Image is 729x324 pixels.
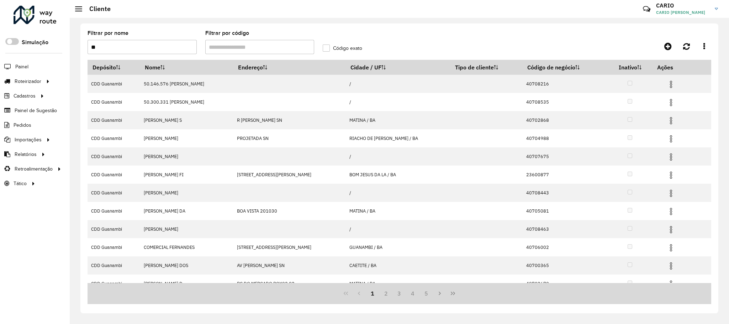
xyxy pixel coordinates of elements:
[639,1,654,17] a: Contato Rápido
[523,129,608,147] td: 40704988
[14,92,36,100] span: Cadastros
[15,136,42,143] span: Importações
[345,166,450,184] td: BOM JESUS DA LA / BA
[523,111,608,129] td: 40702868
[523,202,608,220] td: 40705081
[345,111,450,129] td: MATINA / BA
[653,60,695,75] th: Ações
[88,220,140,238] td: CDD Guanambi
[140,60,233,75] th: Nome
[88,60,140,75] th: Depósito
[140,147,233,166] td: [PERSON_NAME]
[88,29,128,37] label: Filtrar por nome
[345,238,450,256] td: GUANAMBI / BA
[14,180,27,187] span: Tático
[523,238,608,256] td: 40706002
[345,202,450,220] td: MATINA / BA
[88,129,140,147] td: CDD Guanambi
[140,166,233,184] td: [PERSON_NAME] FI
[366,287,379,300] button: 1
[233,166,346,184] td: [STREET_ADDRESS][PERSON_NAME]
[656,9,709,16] span: CARIO [PERSON_NAME]
[88,147,140,166] td: CDD Guanambi
[15,151,37,158] span: Relatórios
[15,78,41,85] span: Roteirizador
[393,287,406,300] button: 3
[446,287,460,300] button: Last Page
[523,60,608,75] th: Código de negócio
[14,121,31,129] span: Pedidos
[140,111,233,129] td: [PERSON_NAME] S
[88,166,140,184] td: CDD Guanambi
[140,184,233,202] td: [PERSON_NAME]
[345,184,450,202] td: /
[233,60,346,75] th: Endereço
[345,75,450,93] td: /
[140,256,233,275] td: [PERSON_NAME] DOS
[345,129,450,147] td: RIACHO DE [PERSON_NAME] / BA
[88,93,140,111] td: CDD Guanambi
[88,202,140,220] td: CDD Guanambi
[88,75,140,93] td: CDD Guanambi
[379,287,393,300] button: 2
[233,238,346,256] td: [STREET_ADDRESS][PERSON_NAME]
[419,287,433,300] button: 5
[205,29,249,37] label: Filtrar por código
[345,256,450,275] td: CAETITE / BA
[15,107,57,114] span: Painel de Sugestão
[608,60,652,75] th: Inativo
[140,220,233,238] td: [PERSON_NAME]
[345,220,450,238] td: /
[88,275,140,293] td: CDD Guanambi
[523,184,608,202] td: 40708443
[523,256,608,275] td: 40700365
[88,238,140,256] td: CDD Guanambi
[523,93,608,111] td: 40708535
[345,60,450,75] th: Cidade / UF
[656,2,709,9] h3: CARIO
[233,111,346,129] td: R [PERSON_NAME] SN
[15,63,28,70] span: Painel
[433,287,447,300] button: Next Page
[88,184,140,202] td: CDD Guanambi
[140,75,233,93] td: 50.146.576 [PERSON_NAME]
[22,38,48,47] label: Simulação
[345,93,450,111] td: /
[450,60,523,75] th: Tipo de cliente
[88,111,140,129] td: CDD Guanambi
[233,275,346,293] td: PC DO MERCADO BOX02 02
[140,275,233,293] td: [PERSON_NAME] D
[140,129,233,147] td: [PERSON_NAME]
[233,202,346,220] td: BOA VISTA 201030
[523,147,608,166] td: 40707675
[523,220,608,238] td: 40708463
[406,287,419,300] button: 4
[523,166,608,184] td: 23600877
[233,256,346,275] td: AV [PERSON_NAME] SN
[345,147,450,166] td: /
[140,93,233,111] td: 50.300.331 [PERSON_NAME]
[233,129,346,147] td: PROJETADA SN
[523,275,608,293] td: 40702670
[88,256,140,275] td: CDD Guanambi
[15,165,53,173] span: Retroalimentação
[140,238,233,256] td: COMERCIAL FERNANDES
[82,5,111,13] h2: Cliente
[140,202,233,220] td: [PERSON_NAME] DA
[345,275,450,293] td: MATINA / BA
[523,75,608,93] td: 40708216
[323,45,362,52] label: Código exato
